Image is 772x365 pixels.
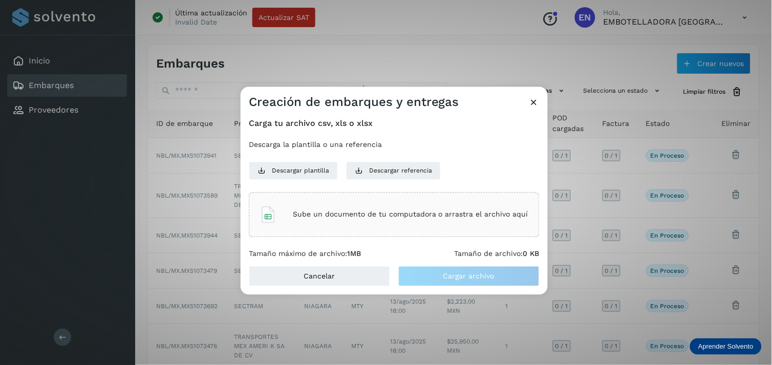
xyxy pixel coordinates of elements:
[304,273,335,280] span: Cancelar
[698,342,754,351] p: Aprender Solvento
[523,249,540,257] b: 0 KB
[249,95,459,110] h3: Creación de embarques y entregas
[293,210,528,219] p: Sube un documento de tu computadora o arrastra el archivo aquí
[249,161,338,180] button: Descargar plantilla
[455,249,540,258] p: Tamaño de archivo:
[249,266,390,287] button: Cancelar
[249,140,540,149] p: Descarga la plantilla o una referencia
[690,338,762,355] div: Aprender Solvento
[443,273,495,280] span: Cargar archivo
[272,166,329,175] span: Descargar plantilla
[369,166,432,175] span: Descargar referencia
[346,161,441,180] button: Descargar referencia
[249,118,540,128] h4: Carga tu archivo csv, xls o xlsx
[249,249,361,258] p: Tamaño máximo de archivo:
[347,249,361,257] b: 1MB
[398,266,540,287] button: Cargar archivo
